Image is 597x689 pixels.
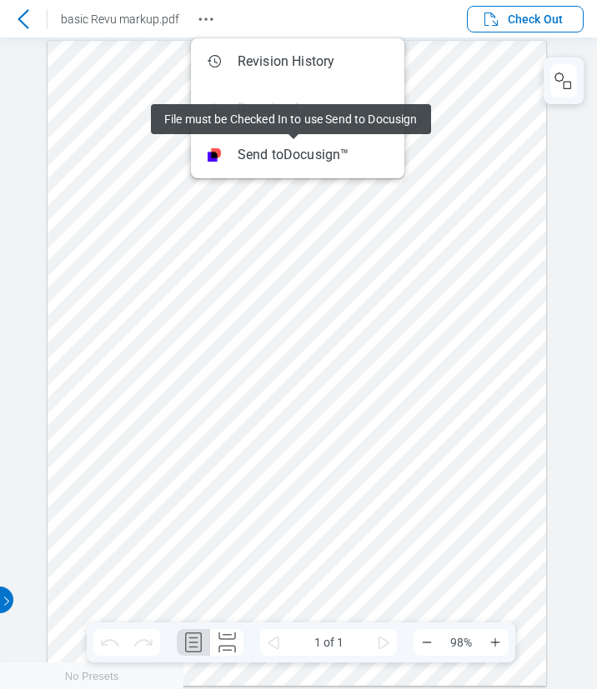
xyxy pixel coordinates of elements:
span: Send to Docusign™ [238,146,349,164]
img: Docusign Logo [208,148,221,162]
div: Revision History [204,52,335,72]
ul: Revision History [191,38,404,178]
span: 98% [440,629,482,656]
button: Single Page Layout [177,629,210,656]
button: Redo [127,629,160,656]
button: Check Out [467,6,584,32]
button: Revision History [193,6,219,32]
span: 1 of 1 [287,629,370,656]
button: Undo [93,629,127,656]
button: Zoom Out [414,629,440,656]
span: Check Out [508,11,563,27]
div: Download [204,98,298,118]
span: File must be Checked In to use Send to Docusign [151,104,431,134]
span: basic Revu markup.pdf [61,12,179,26]
button: Zoom In [482,629,509,656]
button: Continuous Page Layout [210,629,243,656]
